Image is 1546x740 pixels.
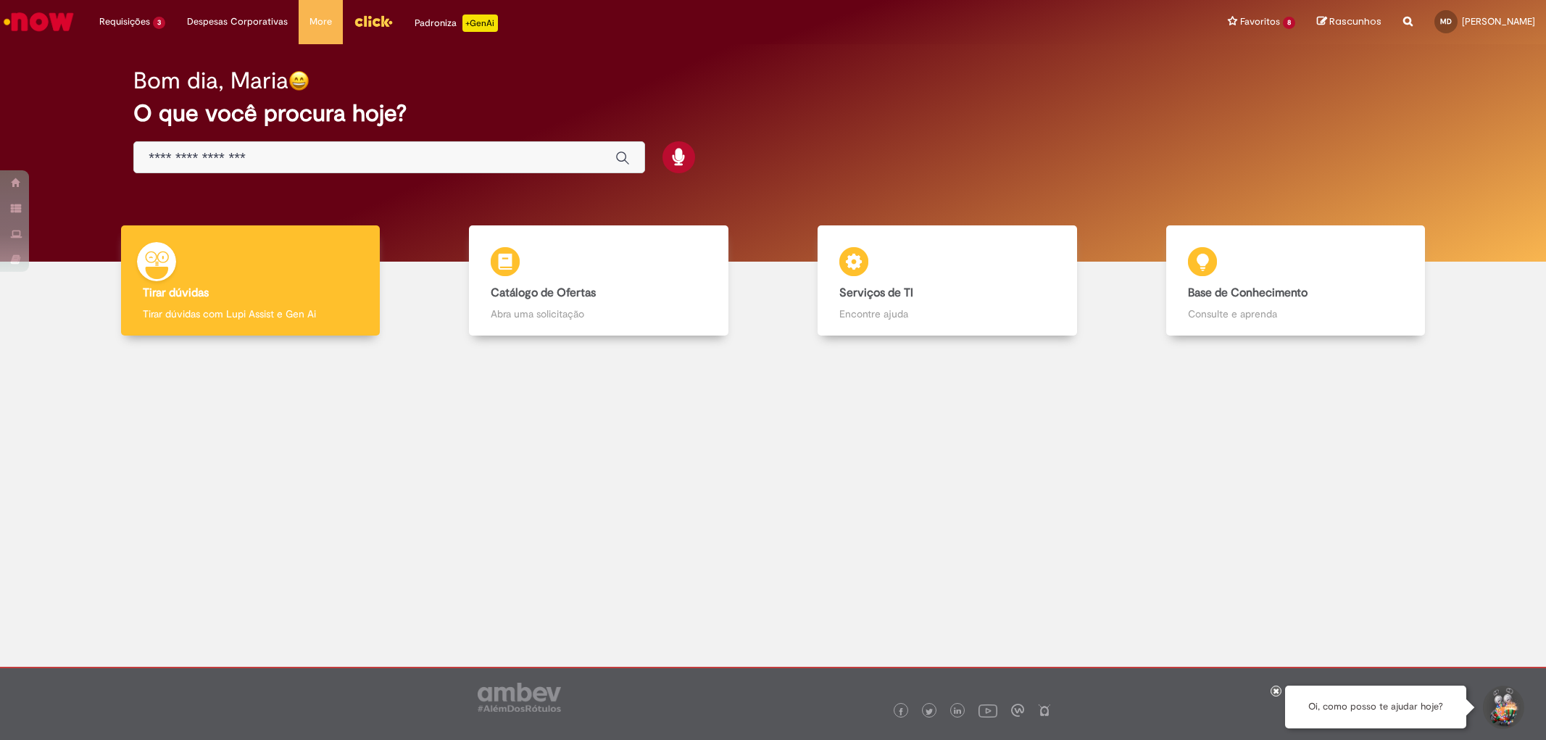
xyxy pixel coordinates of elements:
img: logo_footer_facebook.png [897,708,905,715]
img: logo_footer_workplace.png [1011,704,1024,717]
img: ServiceNow [1,7,76,36]
h2: O que você procura hoje? [133,101,1412,126]
b: Base de Conhecimento [1188,286,1308,300]
div: Oi, como posso te ajudar hoje? [1285,686,1466,728]
b: Catálogo de Ofertas [491,286,596,300]
a: Tirar dúvidas Tirar dúvidas com Lupi Assist e Gen Ai [76,225,425,336]
a: Catálogo de Ofertas Abra uma solicitação [425,225,773,336]
span: 8 [1283,17,1295,29]
button: Iniciar Conversa de Suporte [1481,686,1524,729]
div: Padroniza [415,14,498,32]
img: click_logo_yellow_360x200.png [354,10,393,32]
p: Consulte e aprenda [1188,307,1403,321]
p: Encontre ajuda [839,307,1055,321]
p: Abra uma solicitação [491,307,706,321]
img: logo_footer_ambev_rotulo_gray.png [478,683,561,712]
span: [PERSON_NAME] [1462,15,1535,28]
img: logo_footer_youtube.png [978,701,997,720]
h2: Bom dia, Maria [133,68,288,93]
span: 3 [153,17,165,29]
a: Base de Conhecimento Consulte e aprenda [1121,225,1470,336]
img: logo_footer_naosei.png [1038,704,1051,717]
img: logo_footer_linkedin.png [954,707,961,716]
a: Rascunhos [1317,15,1381,29]
span: MD [1440,17,1452,26]
span: Rascunhos [1329,14,1381,28]
p: Tirar dúvidas com Lupi Assist e Gen Ai [143,307,358,321]
span: Requisições [99,14,150,29]
img: logo_footer_twitter.png [926,708,933,715]
b: Serviços de TI [839,286,913,300]
span: Favoritos [1240,14,1280,29]
span: Despesas Corporativas [187,14,288,29]
img: happy-face.png [288,70,309,91]
span: More [309,14,332,29]
b: Tirar dúvidas [143,286,209,300]
p: +GenAi [462,14,498,32]
a: Serviços de TI Encontre ajuda [773,225,1122,336]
